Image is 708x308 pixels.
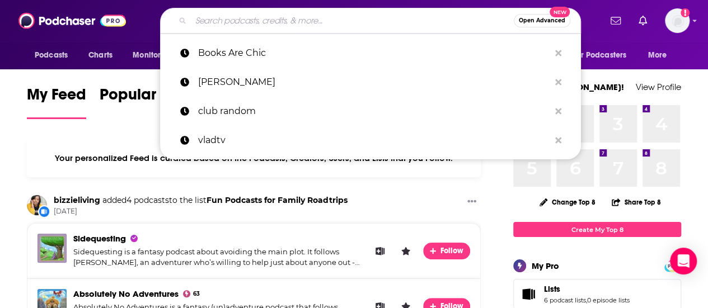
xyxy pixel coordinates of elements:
button: Share Top 8 [611,191,662,213]
img: Podchaser - Follow, Share and Rate Podcasts [18,10,126,31]
a: vladtv [160,126,581,155]
p: Helen Little [198,68,550,97]
div: Search podcasts, credits, & more... [160,8,581,34]
span: More [648,48,667,63]
span: Logged in as sierra.swanson [665,8,690,33]
a: Sidequesting [73,233,126,244]
button: open menu [27,45,82,66]
span: For Podcasters [573,48,626,63]
p: Books Are Chic [198,39,550,68]
a: Fun Podcasts for Family Roadtrips [207,195,348,205]
button: open menu [640,45,681,66]
a: 0 episode lists [587,296,630,304]
button: Leave a Rating [397,243,414,259]
div: New List [38,205,50,217]
a: 6 podcast lists [544,296,586,304]
a: club random [160,97,581,126]
a: Lists [517,286,540,302]
button: Show More Button [463,195,481,209]
a: Charts [81,45,119,66]
span: Lists [544,284,560,294]
button: open menu [565,45,643,66]
p: vladtv [198,126,550,155]
span: Monitoring [133,48,172,63]
h3: to the list [54,195,348,206]
p: club random [198,97,550,126]
a: Popular Feed [100,85,195,119]
span: Open Advanced [519,18,565,23]
button: Open AdvancedNew [514,14,570,27]
input: Search podcasts, credits, & more... [191,12,514,30]
span: [DATE] [54,207,348,216]
a: Show notifications dropdown [634,11,651,30]
svg: Add a profile image [681,8,690,17]
button: open menu [125,45,187,66]
img: bizzieliving [27,195,47,215]
button: Change Top 8 [533,195,602,209]
div: Open Intercom Messenger [670,248,697,274]
span: Podcasts [35,48,68,63]
span: Charts [88,48,112,63]
a: Absolutely No Adventures [73,288,179,299]
span: added 4 podcasts [102,195,169,205]
button: Follow [423,243,470,259]
a: Create My Top 8 [513,222,681,237]
a: 63 [183,290,200,297]
span: Popular Feed [100,85,195,111]
span: Follow [440,246,465,255]
a: Show notifications dropdown [606,11,625,30]
a: bizzieliving [54,195,100,205]
img: Sidequesting [37,234,67,263]
a: PRO [666,261,679,269]
button: Add to List [372,243,388,259]
button: Show profile menu [665,8,690,33]
span: 63 [193,292,200,296]
img: User Profile [665,8,690,33]
div: My Pro [532,260,559,271]
div: Your personalized Feed is curated based on the Podcasts, Creators, Users, and Lists that you Follow. [27,139,481,177]
a: My Feed [27,85,86,119]
a: Books Are Chic [160,39,581,68]
span: My Feed [27,85,86,111]
span: PRO [666,262,679,270]
a: Lists [544,284,630,294]
a: [PERSON_NAME] [160,68,581,97]
div: Sidequesting is a fantasy podcast about avoiding the main plot. It follows [PERSON_NAME], an adve... [73,247,363,268]
span: , [586,296,587,304]
a: View Profile [636,82,681,92]
span: New [550,7,570,17]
